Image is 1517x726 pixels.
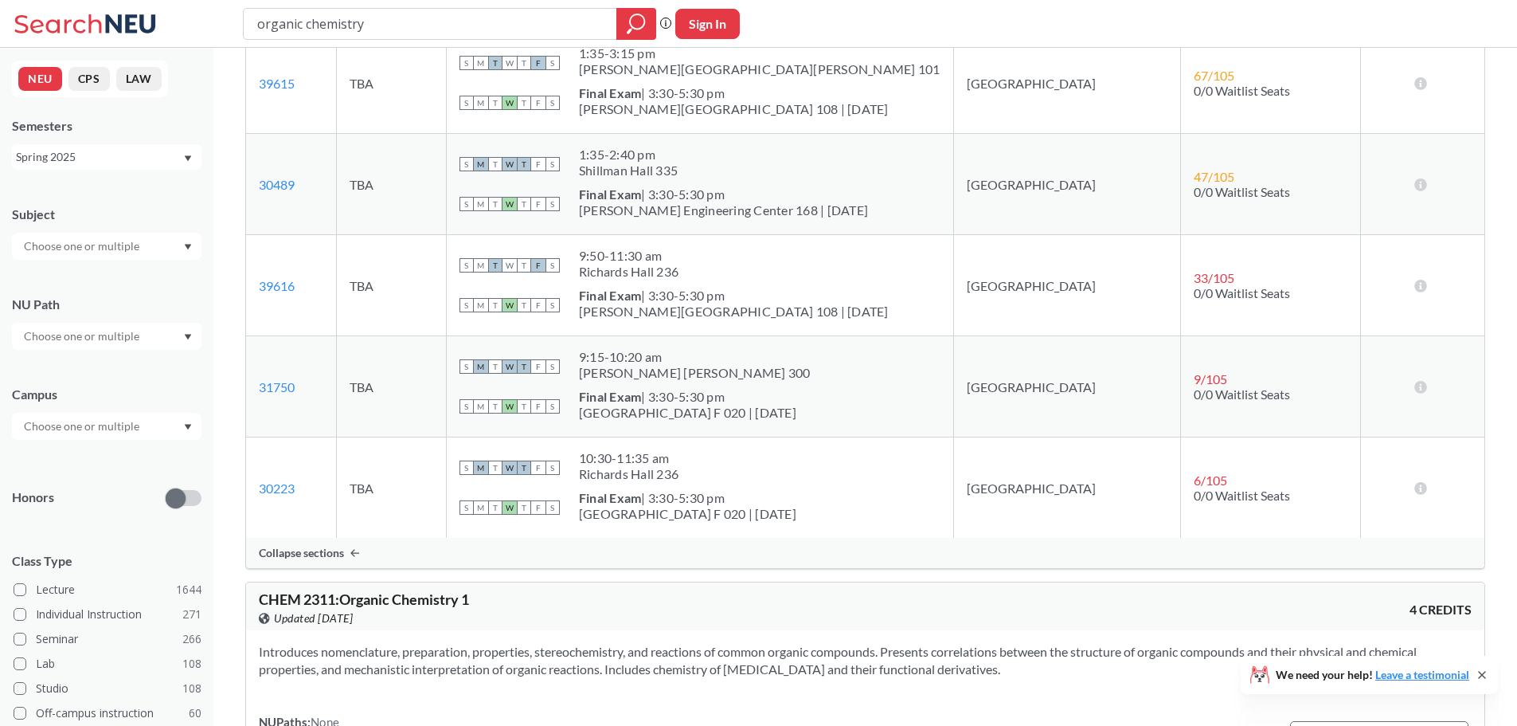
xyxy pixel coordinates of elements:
[579,349,811,365] div: 9:15 - 10:20 am
[502,157,517,171] span: W
[1194,68,1234,83] span: 67 / 105
[953,336,1181,438] td: [GEOGRAPHIC_DATA]
[579,365,811,381] div: [PERSON_NAME] [PERSON_NAME] 300
[488,298,502,312] span: T
[474,197,488,211] span: M
[182,630,201,648] span: 266
[259,643,1472,678] section: Introduces nomenclature, preparation, properties, stereochemistry, and reactions of common organi...
[176,581,201,598] span: 1644
[16,148,182,166] div: Spring 2025
[474,258,488,273] span: M
[517,56,531,70] span: T
[517,500,531,515] span: T
[274,610,353,627] span: Updated [DATE]
[116,67,162,91] button: LAW
[337,33,447,134] td: TBA
[579,389,796,405] div: | 3:30-5:30 pm
[517,157,531,171] span: T
[579,85,889,101] div: | 3:30-5:30 pm
[259,76,295,91] a: 39615
[256,10,605,37] input: Class, professor, course number, "phrase"
[12,386,201,403] div: Campus
[953,134,1181,235] td: [GEOGRAPHIC_DATA]
[259,177,295,192] a: 30489
[12,296,201,313] div: NU Path
[337,235,447,336] td: TBA
[459,197,474,211] span: S
[579,288,889,304] div: | 3:30-5:30 pm
[579,61,940,77] div: [PERSON_NAME][GEOGRAPHIC_DATA][PERSON_NAME] 101
[531,298,545,312] span: F
[517,96,531,110] span: T
[182,606,201,623] span: 271
[488,96,502,110] span: T
[12,323,201,350] div: Dropdown arrow
[531,197,545,211] span: F
[184,334,192,340] svg: Dropdown arrow
[459,96,474,110] span: S
[1409,601,1472,618] span: 4 CREDITS
[488,461,502,475] span: T
[184,155,192,162] svg: Dropdown arrow
[502,96,517,110] span: W
[14,703,201,724] label: Off-campus instruction
[579,490,796,506] div: | 3:30-5:30 pm
[579,506,796,522] div: [GEOGRAPHIC_DATA] F 020 | [DATE]
[579,202,868,218] div: [PERSON_NAME] Engineering Center 168 | [DATE]
[459,298,474,312] span: S
[545,359,560,374] span: S
[184,424,192,430] svg: Dropdown arrow
[246,538,1484,568] div: Collapse sections
[579,389,642,404] b: Final Exam
[1194,270,1234,285] span: 33 / 105
[579,288,642,303] b: Final Exam
[579,101,889,117] div: [PERSON_NAME][GEOGRAPHIC_DATA] 108 | [DATE]
[474,157,488,171] span: M
[18,67,62,91] button: NEU
[579,490,642,505] b: Final Exam
[1194,169,1234,184] span: 47 / 105
[531,500,545,515] span: F
[1276,669,1469,681] span: We need your help!
[675,9,740,39] button: Sign In
[12,489,54,507] p: Honors
[459,500,474,515] span: S
[531,399,545,414] span: F
[459,359,474,374] span: S
[474,461,488,475] span: M
[474,298,488,312] span: M
[517,399,531,414] span: T
[1194,473,1227,488] span: 6 / 105
[16,327,150,346] input: Choose one or multiple
[579,147,678,163] div: 1:35 - 2:40 pm
[459,258,474,273] span: S
[474,399,488,414] span: M
[14,678,201,699] label: Studio
[488,359,502,374] span: T
[337,336,447,438] td: TBA
[259,591,469,608] span: CHEM 2311 : Organic Chemistry 1
[579,186,868,202] div: | 3:30-5:30 pm
[627,13,646,35] svg: magnifying glass
[517,258,531,273] span: T
[545,399,560,414] span: S
[12,117,201,135] div: Semesters
[1194,387,1290,402] span: 0/0 Waitlist Seats
[12,413,201,440] div: Dropdown arrow
[517,359,531,374] span: T
[531,96,545,110] span: F
[545,500,560,515] span: S
[459,399,474,414] span: S
[189,704,201,722] span: 60
[12,552,201,570] span: Class Type
[545,258,560,273] span: S
[545,298,560,312] span: S
[545,56,560,70] span: S
[545,157,560,171] span: S
[14,629,201,649] label: Seminar
[459,157,474,171] span: S
[502,197,517,211] span: W
[474,359,488,374] span: M
[502,258,517,273] span: W
[488,500,502,515] span: T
